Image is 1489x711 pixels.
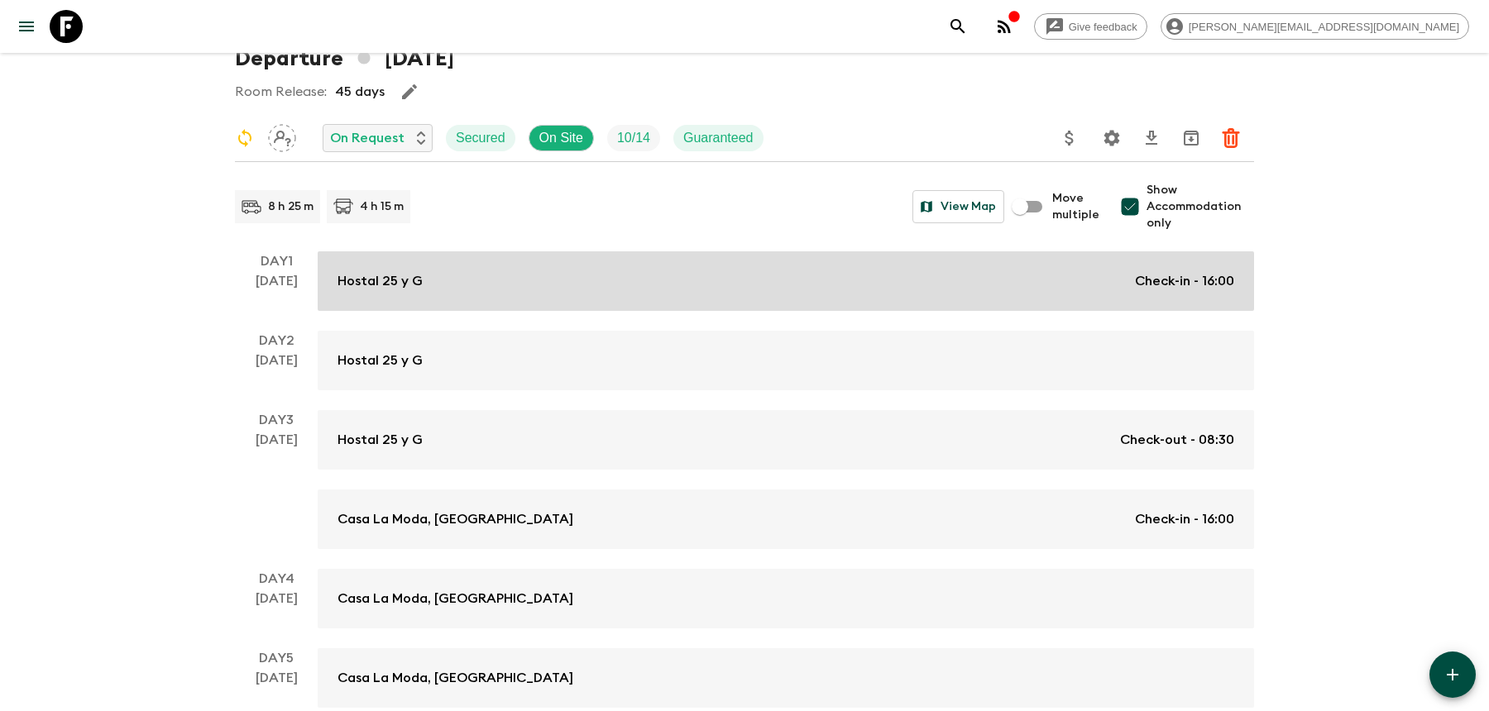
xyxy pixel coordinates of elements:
span: Assign pack leader [268,129,296,142]
p: Day 3 [235,410,318,430]
button: Settings [1095,122,1128,155]
button: search adventures [941,10,974,43]
button: View Map [912,190,1004,223]
span: [PERSON_NAME][EMAIL_ADDRESS][DOMAIN_NAME] [1180,21,1468,33]
p: Check-in - 16:00 [1135,509,1234,529]
p: Day 4 [235,569,318,589]
p: Day 2 [235,331,318,351]
a: Casa La Moda, [GEOGRAPHIC_DATA] [318,648,1254,708]
p: Check-out - 08:30 [1120,430,1234,450]
p: Casa La Moda, [GEOGRAPHIC_DATA] [338,668,573,688]
span: Give feedback [1060,21,1147,33]
a: Give feedback [1034,13,1147,40]
div: [DATE] [256,351,298,390]
div: Secured [446,125,515,151]
p: 45 days [335,82,385,102]
p: Secured [456,128,505,148]
p: Hostal 25 y G [338,430,423,450]
a: Hostal 25 y G [318,331,1254,390]
button: Archive (Completed, Cancelled or Unsynced Departures only) [1175,122,1208,155]
div: [DATE] [256,271,298,311]
div: [DATE] [256,589,298,628]
span: Show Accommodation only [1147,182,1254,231]
p: On Request [330,128,405,148]
button: Download CSV [1135,122,1168,155]
button: Delete [1214,122,1247,155]
p: 8 h 25 m [268,198,314,215]
p: On Site [539,128,583,148]
p: 10 / 14 [617,128,650,148]
p: Check-in - 16:00 [1135,271,1234,291]
div: [PERSON_NAME][EMAIL_ADDRESS][DOMAIN_NAME] [1161,13,1469,40]
p: Day 5 [235,648,318,668]
button: menu [10,10,43,43]
p: Hostal 25 y G [338,351,423,370]
button: Update Price, Early Bird Discount and Costs [1053,122,1086,155]
div: [DATE] [256,430,298,549]
div: On Site [529,125,594,151]
p: Casa La Moda, [GEOGRAPHIC_DATA] [338,509,573,529]
p: Day 1 [235,251,318,271]
p: 4 h 15 m [360,198,404,215]
svg: Sync Required - Changes detected [235,128,255,148]
a: Hostal 25 y GCheck-in - 16:00 [318,251,1254,311]
h1: Departure [DATE] [235,42,454,75]
span: Move multiple [1052,190,1100,223]
a: Hostal 25 y GCheck-out - 08:30 [318,410,1254,470]
p: Guaranteed [683,128,754,148]
div: [DATE] [256,668,298,708]
a: Casa La Moda, [GEOGRAPHIC_DATA] [318,569,1254,628]
p: Room Release: [235,82,327,102]
p: Casa La Moda, [GEOGRAPHIC_DATA] [338,589,573,608]
div: Trip Fill [607,125,660,151]
a: Casa La Moda, [GEOGRAPHIC_DATA]Check-in - 16:00 [318,489,1254,549]
p: Hostal 25 y G [338,271,423,291]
